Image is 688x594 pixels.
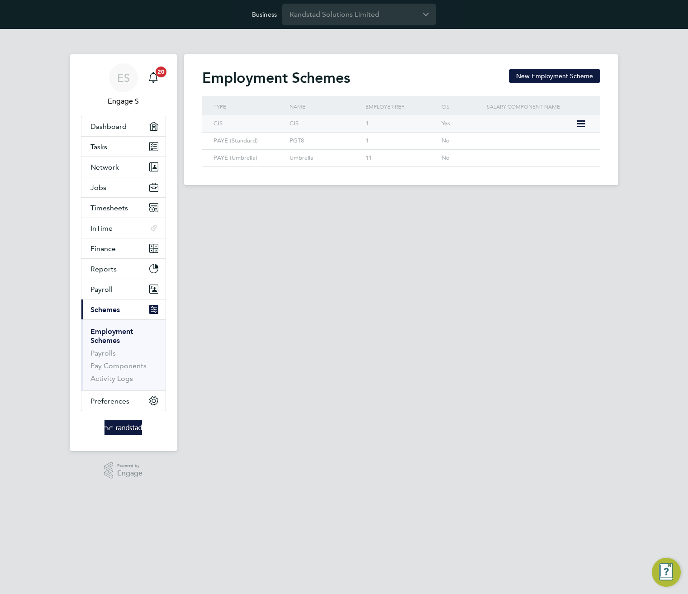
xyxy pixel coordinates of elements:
[365,154,372,162] span: 11
[252,10,277,19] label: Business
[287,150,363,166] div: Umbrella
[439,133,485,149] div: No
[652,558,681,587] button: Engage Resource Center
[439,150,485,166] div: No
[202,69,350,87] h2: Employment Schemes
[90,204,128,212] span: Timesheets
[81,259,166,279] button: Reports
[90,163,119,171] span: Network
[439,96,485,117] div: CIS
[90,143,107,151] span: Tasks
[287,115,363,132] div: CIS
[90,265,117,273] span: Reports
[81,63,166,107] a: ESEngage S
[144,63,162,92] a: 20
[81,116,166,136] a: Dashboard
[211,150,287,166] div: PAYE (Umbrella)
[484,96,576,117] div: Salary component name
[287,133,363,149] div: PGT8
[90,305,120,314] span: Schemes
[81,238,166,258] button: Finance
[81,96,166,107] span: Engage S
[509,69,600,83] button: New Employment Scheme
[211,115,287,132] div: CIS
[117,462,142,470] span: Powered by
[287,96,363,117] div: Name
[211,96,287,117] div: Type
[90,183,106,192] span: Jobs
[117,72,130,84] span: ES
[90,397,129,405] span: Preferences
[81,420,166,435] a: Go to home page
[363,96,439,117] div: Employer ref.
[117,470,142,477] span: Engage
[90,224,113,233] span: InTime
[81,198,166,218] button: Timesheets
[81,299,166,319] button: Schemes
[81,177,166,197] button: Jobs
[70,54,177,451] nav: Main navigation
[81,319,166,390] div: Schemes
[365,119,369,127] span: 1
[211,133,287,149] div: PAYE (Standard)
[90,285,113,294] span: Payroll
[90,361,147,370] a: Pay Components
[90,244,116,253] span: Finance
[81,279,166,299] button: Payroll
[90,327,133,345] a: Employment Schemes
[90,349,116,357] a: Payrolls
[365,137,369,144] span: 1
[156,67,166,77] span: 20
[81,137,166,157] a: Tasks
[90,374,133,383] a: Activity Logs
[90,122,127,131] span: Dashboard
[439,115,485,132] div: Yes
[81,391,166,411] button: Preferences
[104,462,142,479] a: Powered byEngage
[104,420,142,435] img: randstad-logo-retina.png
[81,218,166,238] button: InTime
[81,157,166,177] button: Network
